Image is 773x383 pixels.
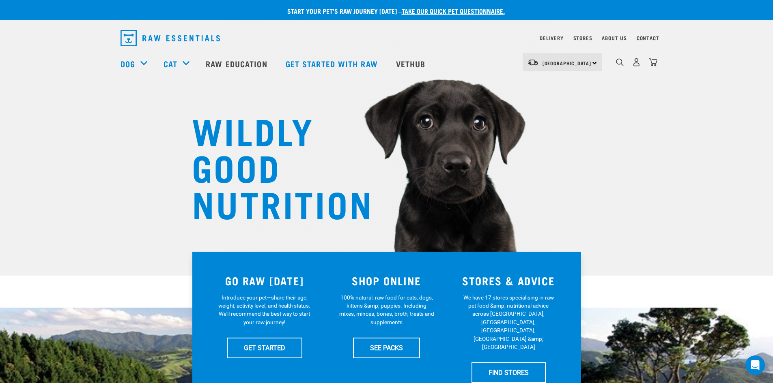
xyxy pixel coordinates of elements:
[461,293,556,351] p: We have 17 stores specialising in raw pet food &amp; nutritional advice across [GEOGRAPHIC_DATA],...
[632,58,641,66] img: user.png
[540,36,563,39] a: Delivery
[543,62,592,64] span: [GEOGRAPHIC_DATA]
[192,111,354,221] h1: WILDLY GOOD NUTRITION
[209,274,321,287] h3: GO RAW [DATE]
[278,47,388,80] a: Get started with Raw
[472,362,546,383] a: FIND STORES
[121,58,135,70] a: Dog
[330,274,443,287] h3: SHOP ONLINE
[388,47,436,80] a: Vethub
[573,36,592,39] a: Stores
[121,30,220,46] img: Raw Essentials Logo
[452,274,565,287] h3: STORES & ADVICE
[227,338,302,358] a: GET STARTED
[637,36,659,39] a: Contact
[649,58,657,66] img: home-icon@2x.png
[114,27,659,49] nav: dropdown navigation
[745,355,765,375] div: Open Intercom Messenger
[402,9,505,13] a: take our quick pet questionnaire.
[164,58,177,70] a: Cat
[353,338,420,358] a: SEE PACKS
[198,47,277,80] a: Raw Education
[339,293,434,327] p: 100% natural, raw food for cats, dogs, kittens &amp; puppies. Including mixes, minces, bones, bro...
[528,59,538,66] img: van-moving.png
[616,58,624,66] img: home-icon-1@2x.png
[217,293,312,327] p: Introduce your pet—share their age, weight, activity level, and health status. We'll recommend th...
[602,36,627,39] a: About Us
